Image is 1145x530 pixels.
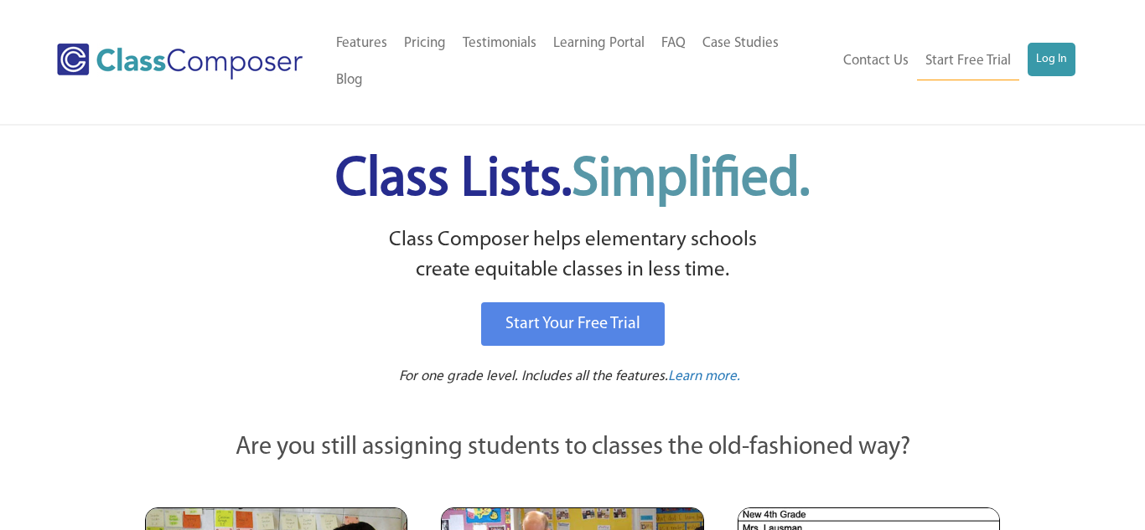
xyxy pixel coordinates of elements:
span: Simplified. [572,153,810,208]
a: Start Free Trial [917,43,1019,80]
nav: Header Menu [830,43,1075,80]
nav: Header Menu [328,25,831,99]
a: Pricing [396,25,454,62]
span: Class Lists. [335,153,810,208]
a: Start Your Free Trial [481,302,665,346]
a: Features [328,25,396,62]
a: Contact Us [835,43,917,80]
a: Log In [1028,43,1075,76]
p: Class Composer helps elementary schools create equitable classes in less time. [142,225,1003,286]
a: Blog [328,62,371,99]
span: For one grade level. Includes all the features. [399,369,668,383]
img: Class Composer [57,44,302,80]
a: Testimonials [454,25,545,62]
span: Learn more. [668,369,740,383]
span: Start Your Free Trial [505,316,640,332]
a: FAQ [653,25,694,62]
a: Case Studies [694,25,787,62]
a: Learn more. [668,367,740,388]
p: Are you still assigning students to classes the old-fashioned way? [145,430,1000,466]
a: Learning Portal [545,25,653,62]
